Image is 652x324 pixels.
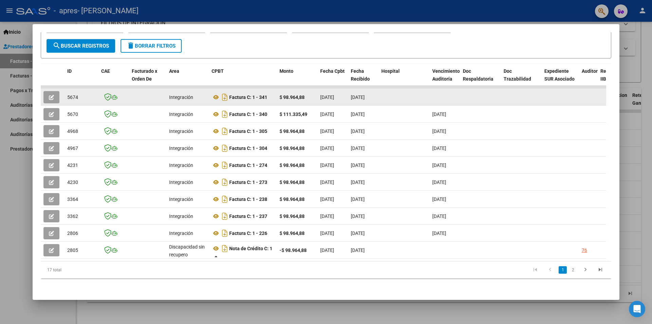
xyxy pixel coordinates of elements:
strong: $ 111.335,49 [279,112,307,117]
strong: Nota de Crédito C: 1 - 8 [212,246,272,260]
span: [DATE] [320,214,334,219]
strong: -$ 98.964,88 [279,248,307,253]
i: Descargar documento [220,243,229,254]
span: Facturado x Orden De [132,68,157,82]
span: [DATE] [351,146,365,151]
span: Fecha Recibido [351,68,370,82]
div: 76 [582,246,587,254]
i: Descargar documento [220,160,229,171]
strong: Factura C: 1 - 341 [229,95,267,100]
span: CAE [101,68,110,74]
a: go to next page [579,266,592,274]
mat-icon: delete [127,41,135,50]
span: Borrar Filtros [127,43,176,49]
datatable-header-cell: Doc Respaldatoria [460,64,501,94]
span: [DATE] [432,146,446,151]
strong: $ 98.964,88 [279,163,305,168]
datatable-header-cell: Vencimiento Auditoría [430,64,460,94]
span: [DATE] [351,231,365,236]
strong: Factura C: 1 - 305 [229,129,267,134]
span: [DATE] [320,129,334,134]
strong: Factura C: 1 - 274 [229,163,267,168]
span: 4231 [67,163,78,168]
a: go to first page [529,266,542,274]
i: Descargar documento [220,126,229,137]
datatable-header-cell: Doc Trazabilidad [501,64,542,94]
span: 3362 [67,214,78,219]
span: [DATE] [432,112,446,117]
a: 2 [569,266,577,274]
strong: $ 98.964,88 [279,129,305,134]
li: page 2 [568,264,578,276]
strong: Factura C: 1 - 238 [229,197,267,202]
i: Descargar documento [220,92,229,103]
span: [DATE] [320,231,334,236]
span: Doc Trazabilidad [504,68,531,82]
span: Discapacidad sin recupero [169,244,205,257]
span: 5670 [67,112,78,117]
datatable-header-cell: Retencion IIBB [598,64,625,94]
span: Integración [169,129,193,134]
strong: Factura C: 1 - 237 [229,214,267,219]
datatable-header-cell: Hospital [379,64,430,94]
datatable-header-cell: Expediente SUR Asociado [542,64,579,94]
span: 2805 [67,248,78,253]
span: [DATE] [351,129,365,134]
span: [DATE] [432,214,446,219]
span: [DATE] [320,197,334,202]
span: [DATE] [320,95,334,100]
a: 1 [559,266,567,274]
li: page 1 [558,264,568,276]
span: Fecha Cpbt [320,68,345,74]
span: [DATE] [432,163,446,168]
a: go to previous page [544,266,557,274]
span: [DATE] [351,248,365,253]
strong: Factura C: 1 - 273 [229,180,267,185]
datatable-header-cell: Facturado x Orden De [129,64,166,94]
span: Auditoria [582,68,602,74]
span: [DATE] [432,180,446,185]
strong: $ 98.964,88 [279,180,305,185]
i: Descargar documento [220,143,229,154]
span: 4230 [67,180,78,185]
span: [DATE] [351,163,365,168]
span: CPBT [212,68,224,74]
datatable-header-cell: Area [166,64,209,94]
datatable-header-cell: ID [65,64,98,94]
span: [DATE] [351,214,365,219]
i: Descargar documento [220,177,229,188]
strong: $ 98.964,88 [279,95,305,100]
i: Descargar documento [220,194,229,205]
span: 2806 [67,231,78,236]
span: Expediente SUR Asociado [544,68,575,82]
span: [DATE] [320,248,334,253]
a: go to last page [594,266,607,274]
strong: $ 98.964,88 [279,214,305,219]
span: Integración [169,197,193,202]
span: 3364 [67,197,78,202]
span: 4968 [67,129,78,134]
span: [DATE] [432,197,446,202]
i: Descargar documento [220,109,229,120]
span: Vencimiento Auditoría [432,68,460,82]
span: Integración [169,112,193,117]
strong: $ 98.964,88 [279,231,305,236]
span: [DATE] [320,146,334,151]
datatable-header-cell: Fecha Cpbt [318,64,348,94]
datatable-header-cell: Monto [277,64,318,94]
strong: $ 98.964,88 [279,146,305,151]
strong: $ 98.964,88 [279,197,305,202]
div: 17 total [41,261,153,278]
span: Integración [169,214,193,219]
span: Integración [169,163,193,168]
span: ID [67,68,72,74]
i: Descargar documento [220,211,229,222]
span: Integración [169,180,193,185]
span: Hospital [381,68,400,74]
span: [DATE] [432,129,446,134]
datatable-header-cell: Fecha Recibido [348,64,379,94]
span: [DATE] [351,180,365,185]
span: Integración [169,95,193,100]
span: Monto [279,68,293,74]
span: Integración [169,231,193,236]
